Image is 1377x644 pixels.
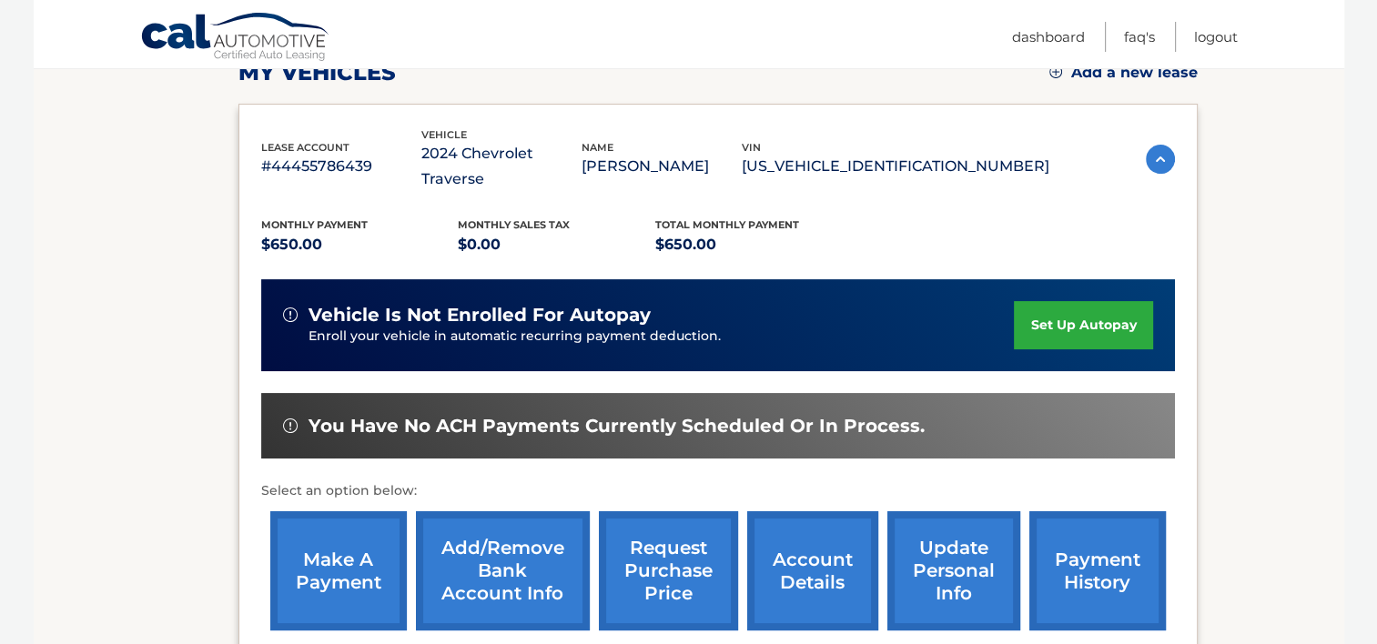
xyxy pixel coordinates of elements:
[655,232,853,257] p: $650.00
[1124,22,1155,52] a: FAQ's
[309,415,925,438] span: You have no ACH payments currently scheduled or in process.
[283,418,298,433] img: alert-white.svg
[458,218,570,231] span: Monthly sales Tax
[1194,22,1238,52] a: Logout
[261,154,421,179] p: #44455786439
[416,511,590,630] a: Add/Remove bank account info
[655,218,799,231] span: Total Monthly Payment
[261,480,1175,502] p: Select an option below:
[261,218,368,231] span: Monthly Payment
[283,307,298,322] img: alert-white.svg
[261,141,349,154] span: lease account
[1049,65,1062,78] img: add.svg
[582,141,613,154] span: name
[742,141,761,154] span: vin
[458,232,655,257] p: $0.00
[1029,511,1166,630] a: payment history
[309,304,651,327] span: vehicle is not enrolled for autopay
[742,154,1049,179] p: [US_VEHICLE_IDENTIFICATION_NUMBER]
[747,511,878,630] a: account details
[1012,22,1085,52] a: Dashboard
[887,511,1020,630] a: update personal info
[1049,64,1198,82] a: Add a new lease
[582,154,742,179] p: [PERSON_NAME]
[421,128,467,141] span: vehicle
[1014,301,1152,349] a: set up autopay
[270,511,407,630] a: make a payment
[309,327,1015,347] p: Enroll your vehicle in automatic recurring payment deduction.
[421,141,582,192] p: 2024 Chevrolet Traverse
[238,59,396,86] h2: my vehicles
[140,12,331,65] a: Cal Automotive
[599,511,738,630] a: request purchase price
[1146,145,1175,174] img: accordion-active.svg
[261,232,459,257] p: $650.00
